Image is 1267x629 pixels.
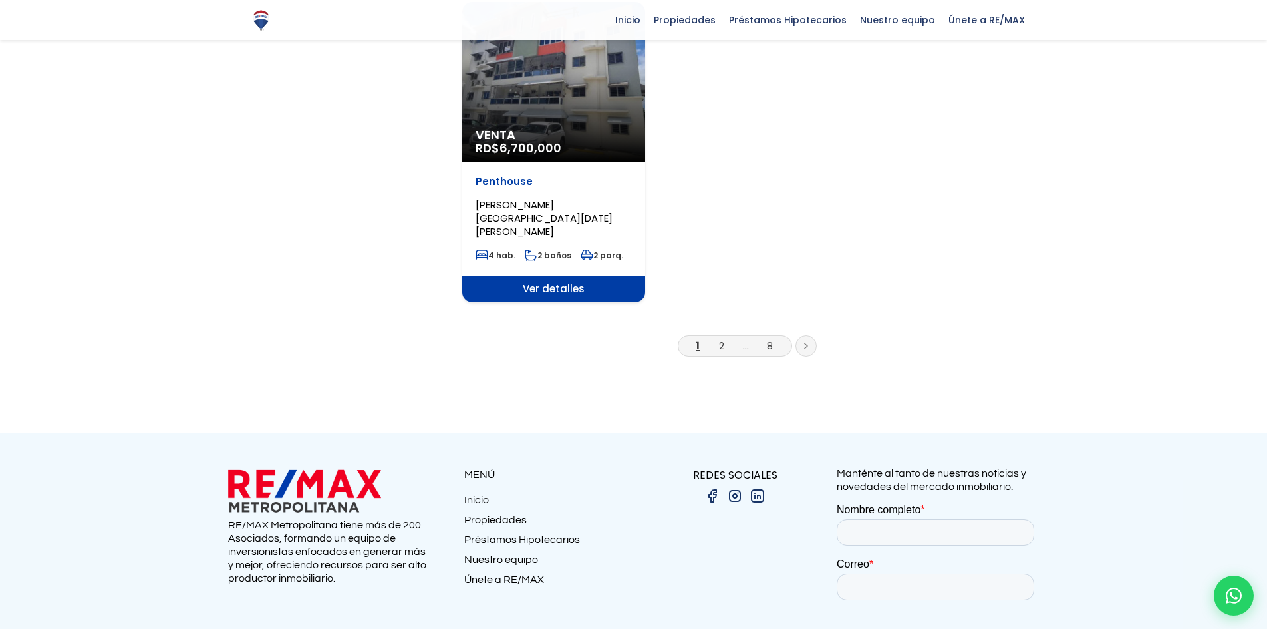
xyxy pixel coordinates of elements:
[476,128,632,142] span: Venta
[853,10,942,30] span: Nuestro equipo
[228,467,381,515] img: remax metropolitana logo
[767,339,773,353] a: 8
[727,488,743,504] img: instagram.png
[476,250,515,261] span: 4 hab.
[464,553,634,573] a: Nuestro equipo
[476,198,613,238] span: [PERSON_NAME][GEOGRAPHIC_DATA][DATE][PERSON_NAME]
[464,573,634,593] a: Únete a RE/MAX
[464,467,634,483] p: MENÚ
[228,519,431,585] p: RE/MAX Metropolitana tiene más de 200 Asociados, formando un equipo de inversionistas enfocados e...
[942,10,1032,30] span: Únete a RE/MAX
[464,513,634,533] a: Propiedades
[581,250,623,261] span: 2 parq.
[499,140,561,156] span: 6,700,000
[750,488,766,504] img: linkedin.png
[609,10,647,30] span: Inicio
[696,339,700,353] a: 1
[743,339,749,353] a: ...
[249,9,273,32] img: Logo de REMAX
[837,467,1040,493] p: Manténte al tanto de nuestras noticias y novedades del mercado inmobiliario.
[476,140,561,156] span: RD$
[464,493,634,513] a: Inicio
[719,339,724,353] a: 2
[647,10,722,30] span: Propiedades
[464,533,634,553] a: Préstamos Hipotecarios
[476,175,632,188] p: Penthouse
[525,250,571,261] span: 2 baños
[634,467,837,483] p: REDES SOCIALES
[462,2,645,302] a: Venta RD$6,700,000 Penthouse [PERSON_NAME][GEOGRAPHIC_DATA][DATE][PERSON_NAME] 4 hab. 2 baños 2 p...
[722,10,853,30] span: Préstamos Hipotecarios
[704,488,720,504] img: facebook.png
[462,276,645,302] span: Ver detalles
